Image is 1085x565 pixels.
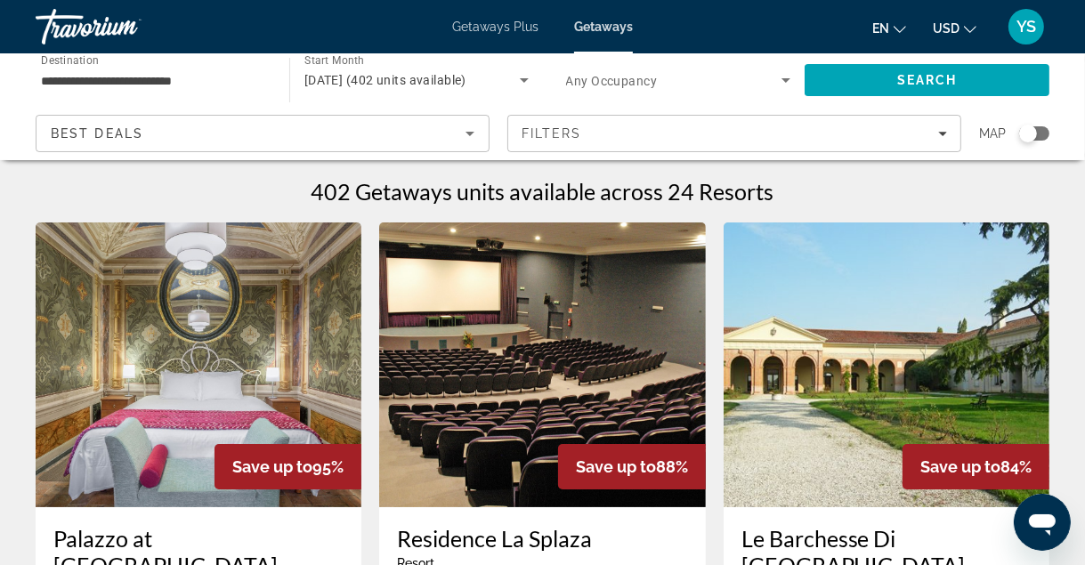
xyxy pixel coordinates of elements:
[897,73,958,87] span: Search
[522,126,582,141] span: Filters
[304,73,466,87] span: [DATE] (402 units available)
[558,444,706,489] div: 88%
[920,457,1000,476] span: Save up to
[41,54,99,67] span: Destination
[1014,494,1071,551] iframe: Кнопка запуска окна обмена сообщениями
[232,457,312,476] span: Save up to
[574,20,633,34] a: Getaways
[36,222,361,507] img: Palazzo at Soriano
[933,21,959,36] span: USD
[979,121,1006,146] span: Map
[51,123,474,144] mat-select: Sort by
[41,70,266,92] input: Select destination
[507,115,961,152] button: Filters
[397,525,687,552] a: Residence La Splaza
[1016,18,1036,36] span: YS
[51,126,143,141] span: Best Deals
[1003,8,1049,45] button: User Menu
[903,444,1049,489] div: 84%
[566,74,658,88] span: Any Occupancy
[724,222,1049,507] img: Le Barchesse Di Villa Corner
[805,64,1049,96] button: Search
[872,15,906,41] button: Change language
[452,20,538,34] a: Getaways Plus
[379,222,705,507] img: Residence La Splaza
[872,21,889,36] span: en
[576,457,656,476] span: Save up to
[215,444,361,489] div: 95%
[36,4,214,50] a: Travorium
[312,178,774,205] h1: 402 Getaways units available across 24 Resorts
[933,15,976,41] button: Change currency
[304,55,364,68] span: Start Month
